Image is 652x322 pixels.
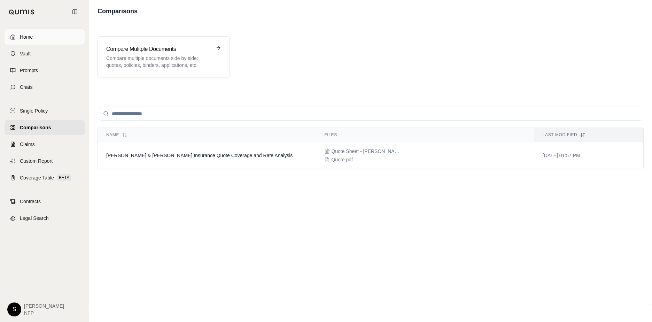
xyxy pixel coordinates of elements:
[5,120,85,135] a: Comparisons
[331,148,401,155] span: Quote Sheet - Craig & Carolyn Keller.pdf
[69,6,80,17] button: Collapse sidebar
[24,309,64,316] span: NFP
[20,158,53,164] span: Custom Report
[98,6,138,16] h1: Comparisons
[5,137,85,152] a: Claims
[5,63,85,78] a: Prompts
[20,124,51,131] span: Comparisons
[316,128,534,142] th: Files
[5,79,85,95] a: Chats
[20,198,41,205] span: Contracts
[9,9,35,15] img: Qumis Logo
[5,46,85,61] a: Vault
[7,302,21,316] div: S
[20,33,33,40] span: Home
[20,174,54,181] span: Coverage Table
[5,103,85,118] a: Single Policy
[106,45,211,53] h3: Compare Mulitple Documents
[57,174,71,181] span: BETA
[5,170,85,185] a: Coverage TableBETA
[331,156,353,163] span: Quote.pdf
[5,210,85,226] a: Legal Search
[5,29,85,45] a: Home
[5,153,85,169] a: Custom Report
[106,153,293,158] span: Craig & Carolyn Keller Insurance Quote Coverage and Rate Analysis
[543,132,635,138] div: Last modified
[20,67,38,74] span: Prompts
[20,215,49,222] span: Legal Search
[24,302,64,309] span: [PERSON_NAME]
[106,132,308,138] div: Name
[20,50,31,57] span: Vault
[20,107,48,114] span: Single Policy
[20,84,33,91] span: Chats
[20,141,35,148] span: Claims
[5,194,85,209] a: Contracts
[106,55,211,69] p: Compare multiple documents side by side: quotes, policies, binders, applications, etc.
[534,142,643,169] td: [DATE] 01:57 PM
